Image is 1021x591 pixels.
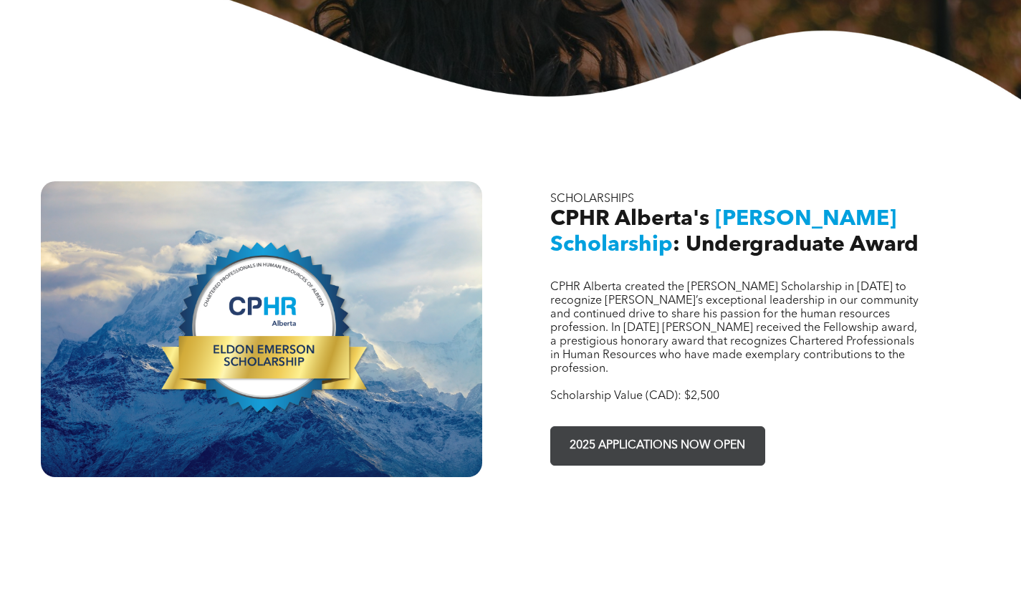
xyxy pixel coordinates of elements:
span: SCHOLARSHIPS [550,193,634,205]
span: CPHR Alberta's [550,208,709,230]
span: [PERSON_NAME] Scholarship [550,208,896,256]
span: : Undergraduate Award [673,234,919,256]
span: 2025 APPLICATIONS NOW OPEN [565,432,750,460]
span: Scholarship Value (CAD): $2,500 [550,390,719,402]
span: CPHR Alberta created the [PERSON_NAME] Scholarship in [DATE] to recognize [PERSON_NAME]’s excepti... [550,282,919,375]
a: 2025 APPLICATIONS NOW OPEN [550,426,765,466]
